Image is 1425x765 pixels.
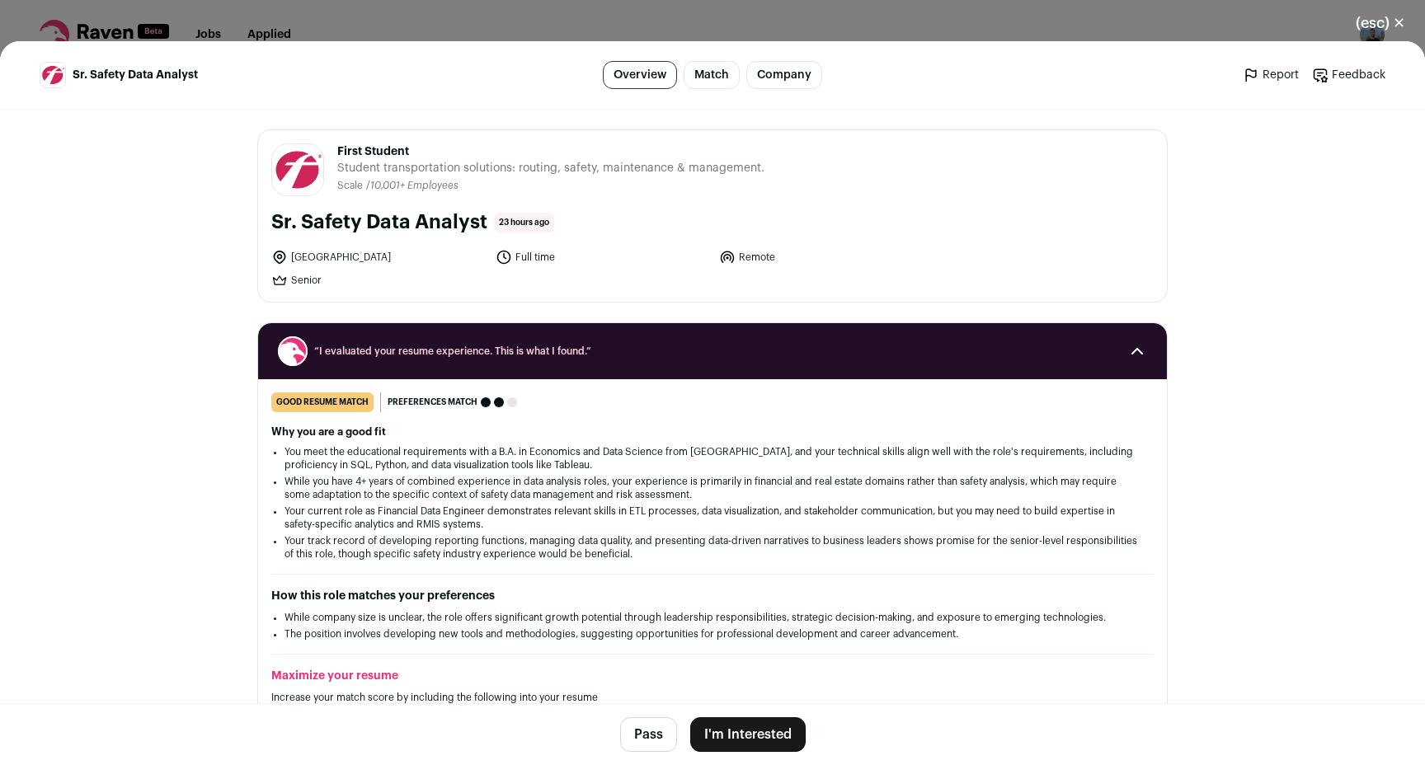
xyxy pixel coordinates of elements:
span: Student transportation solutions: routing, safety, maintenance & management. [337,160,764,176]
li: The position involves developing new tools and methodologies, suggesting opportunities for profes... [285,627,1140,641]
a: Company [746,61,822,89]
li: / [366,180,459,192]
li: Full time [496,249,710,265]
a: Overview [603,61,677,89]
div: good resume match [271,392,374,412]
h2: Maximize your resume [271,668,1154,684]
li: Your track record of developing reporting functions, managing data quality, and presenting data-d... [285,534,1140,561]
button: Pass [620,717,677,752]
span: Sr. Safety Data Analyst [73,67,198,83]
li: Your current role as Financial Data Engineer demonstrates relevant skills in ETL processes, data ... [285,505,1140,531]
p: Increase your match score by including the following into your resume [271,691,1154,704]
span: 23 hours ago [494,213,554,232]
li: [GEOGRAPHIC_DATA] [271,249,486,265]
a: Feedback [1312,67,1385,83]
li: While company size is unclear, the role offers significant growth potential through leadership re... [285,611,1140,624]
h1: Sr. Safety Data Analyst [271,209,487,236]
span: Preferences match [388,394,477,411]
li: Senior [271,272,486,289]
li: Scale [337,180,366,192]
img: 52ab165c1f68162d2690a97539b5d424dbc0c6c3112b4ed65b41b5776dde9aac.jpg [272,144,323,195]
h2: Why you are a good fit [271,425,1154,439]
span: First Student [337,143,764,160]
button: Close modal [1336,5,1425,41]
a: Match [684,61,740,89]
img: 52ab165c1f68162d2690a97539b5d424dbc0c6c3112b4ed65b41b5776dde9aac.jpg [40,63,65,87]
button: I'm Interested [690,717,806,752]
span: 10,001+ Employees [370,181,459,190]
span: “I evaluated your resume experience. This is what I found.” [314,345,1111,358]
li: You meet the educational requirements with a B.A. in Economics and Data Science from [GEOGRAPHIC_... [285,445,1140,472]
li: Remote [719,249,934,265]
h2: How this role matches your preferences [271,588,1154,604]
li: While you have 4+ years of combined experience in data analysis roles, your experience is primari... [285,475,1140,501]
a: Report [1243,67,1299,83]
